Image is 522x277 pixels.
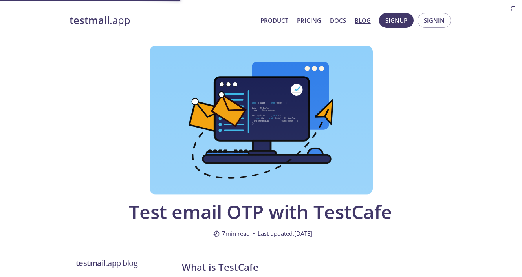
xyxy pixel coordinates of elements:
span: Signup [385,15,407,26]
a: Product [260,15,288,26]
a: Pricing [297,15,321,26]
a: testmail.app [70,14,254,27]
strong: testmail [76,258,106,268]
span: Test email OTP with TestCafe [126,201,395,222]
a: Docs [330,15,346,26]
strong: testmail [70,13,110,27]
span: 7 min read [213,229,250,238]
h3: .app blog [76,258,157,269]
a: Blog [355,15,371,26]
h2: What is TestCafe [182,260,453,274]
a: testmail.app blog [76,242,157,271]
span: Signin [424,15,445,26]
button: Signup [379,13,414,28]
button: Signin [418,13,451,28]
span: Last updated: [DATE] [258,229,312,238]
